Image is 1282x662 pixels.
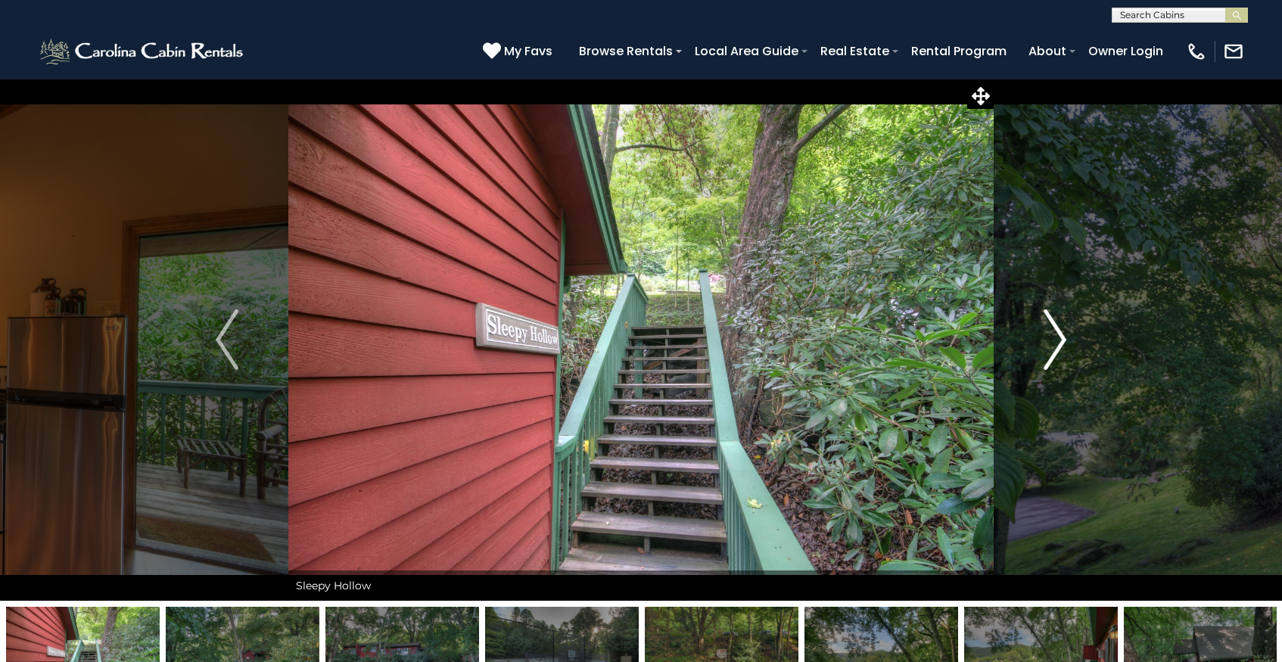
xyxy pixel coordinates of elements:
[904,38,1014,64] a: Rental Program
[216,309,238,370] img: arrow
[288,570,994,601] div: Sleepy Hollow
[994,79,1116,601] button: Next
[504,42,552,61] span: My Favs
[166,79,288,601] button: Previous
[1223,41,1244,62] img: mail-regular-white.png
[571,38,680,64] a: Browse Rentals
[483,42,556,61] a: My Favs
[1081,38,1171,64] a: Owner Login
[813,38,897,64] a: Real Estate
[1186,41,1207,62] img: phone-regular-white.png
[1021,38,1074,64] a: About
[1044,309,1066,370] img: arrow
[687,38,806,64] a: Local Area Guide
[38,36,247,67] img: White-1-2.png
